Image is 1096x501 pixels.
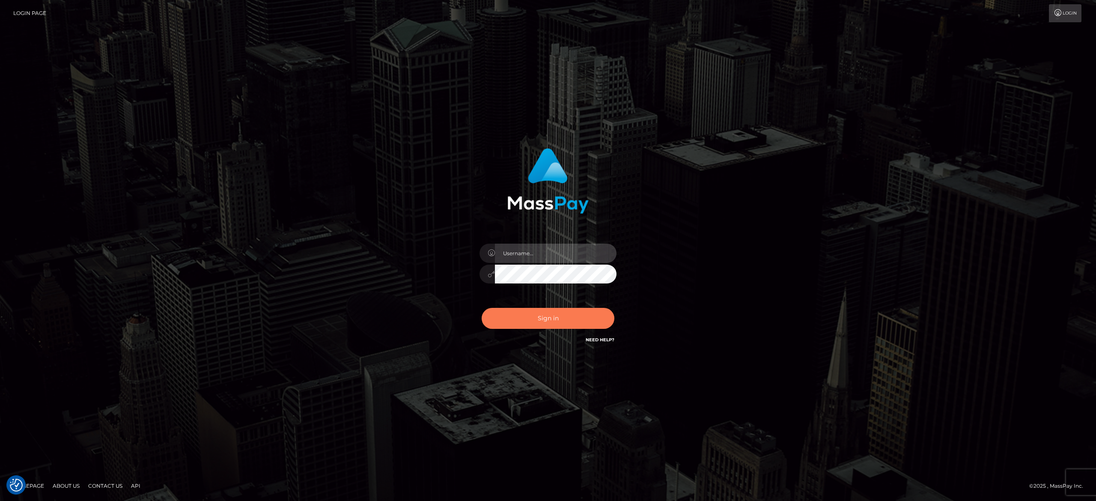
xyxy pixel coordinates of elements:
a: Need Help? [586,337,614,343]
img: MassPay Login [507,148,589,214]
button: Sign in [482,308,614,329]
a: About Us [49,479,83,492]
a: Contact Us [85,479,126,492]
a: Login [1049,4,1081,22]
a: Login Page [13,4,46,22]
button: Consent Preferences [10,479,23,492]
img: Revisit consent button [10,479,23,492]
a: API [128,479,144,492]
a: Homepage [9,479,48,492]
div: © 2025 , MassPay Inc. [1029,481,1090,491]
input: Username... [495,244,616,263]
